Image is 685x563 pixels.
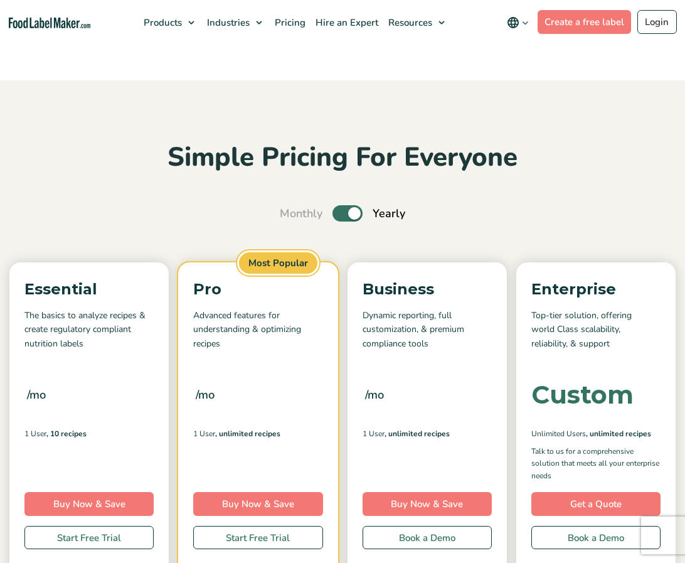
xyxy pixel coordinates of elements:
[385,16,433,29] span: Resources
[363,526,492,550] a: Book a Demo
[24,428,46,439] span: 1 User
[193,492,322,516] a: Buy Now & Save
[24,309,154,351] p: The basics to analyze recipes & create regulatory compliant nutrition labels
[385,428,450,439] span: , Unlimited Recipes
[586,428,651,439] span: , Unlimited Recipes
[24,277,154,301] p: Essential
[363,277,492,301] p: Business
[538,10,632,34] a: Create a free label
[196,386,215,404] span: /mo
[237,250,319,276] span: Most Popular
[531,309,661,351] p: Top-tier solution, offering world Class scalability, reliability, & support
[193,309,322,351] p: Advanced features for understanding & optimizing recipes
[312,16,380,29] span: Hire an Expert
[365,386,384,404] span: /mo
[637,10,677,34] a: Login
[363,309,492,351] p: Dynamic reporting, full customization, & premium compliance tools
[531,492,661,516] a: Get a Quote
[193,526,322,550] a: Start Free Trial
[9,141,676,175] h2: Simple Pricing For Everyone
[363,492,492,516] a: Buy Now & Save
[140,16,183,29] span: Products
[24,492,154,516] a: Buy Now & Save
[363,428,385,439] span: 1 User
[203,16,251,29] span: Industries
[27,386,46,404] span: /mo
[332,205,363,222] label: Toggle
[193,428,215,439] span: 1 User
[531,277,661,301] p: Enterprise
[215,428,280,439] span: , Unlimited Recipes
[531,428,586,439] span: Unlimited Users
[373,205,405,222] span: Yearly
[531,526,661,550] a: Book a Demo
[24,526,154,550] a: Start Free Trial
[531,382,634,407] div: Custom
[46,428,87,439] span: , 10 Recipes
[280,205,322,222] span: Monthly
[193,277,322,301] p: Pro
[271,16,307,29] span: Pricing
[531,446,661,482] p: Talk to us for a comprehensive solution that meets all your enterprise needs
